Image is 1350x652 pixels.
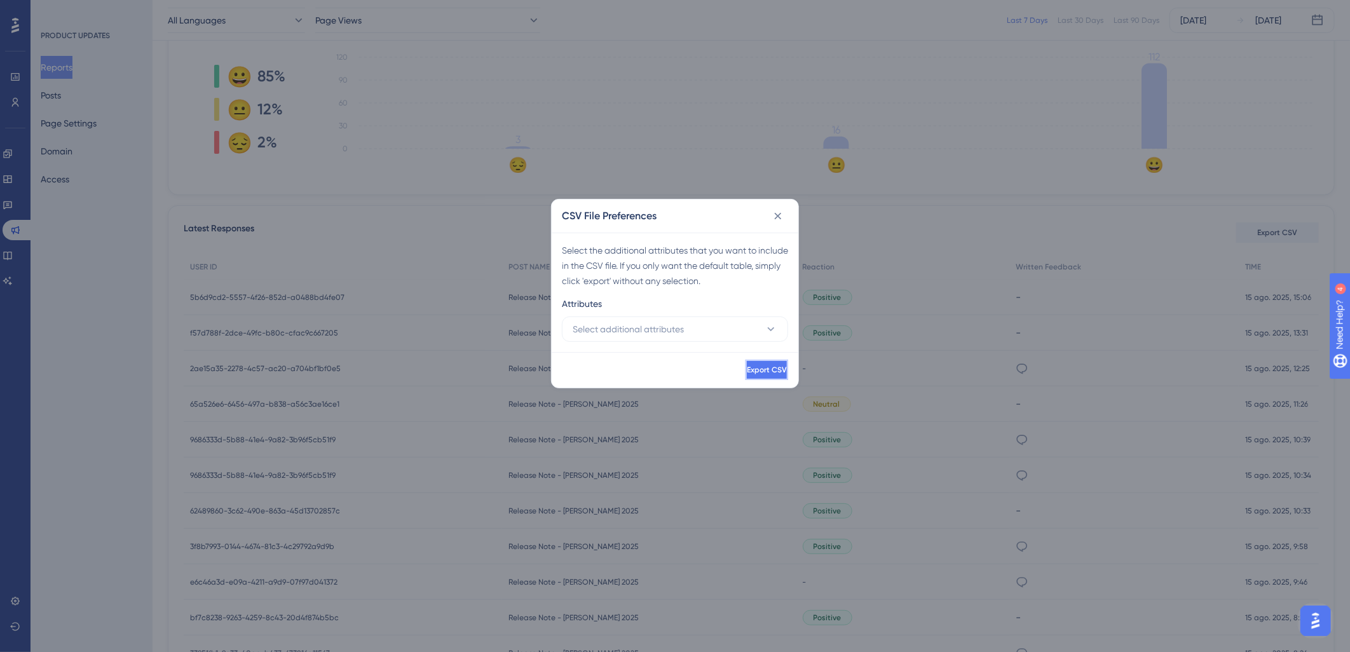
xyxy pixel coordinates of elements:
span: Export CSV [747,365,787,375]
span: Need Help? [30,3,79,18]
iframe: UserGuiding AI Assistant Launcher [1297,602,1335,640]
div: Select the additional attributes that you want to include in the CSV file. If you only want the d... [562,243,788,289]
h2: CSV File Preferences [562,208,657,224]
div: 4 [88,6,92,17]
span: Select additional attributes [573,322,684,337]
span: Attributes [562,296,602,311]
